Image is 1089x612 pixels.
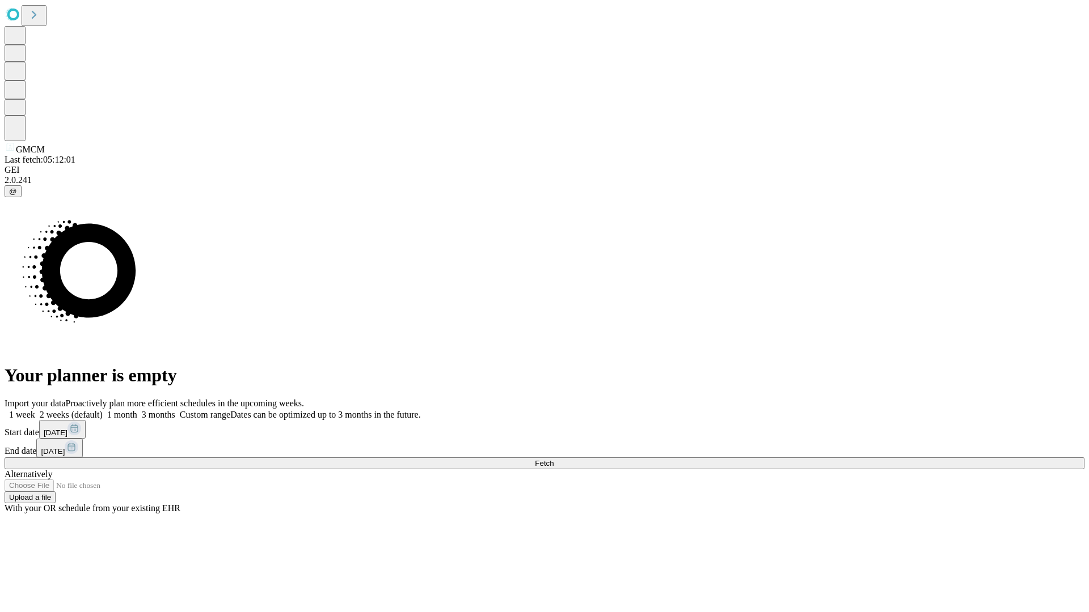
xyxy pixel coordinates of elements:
[5,365,1084,386] h1: Your planner is empty
[36,439,83,457] button: [DATE]
[230,410,420,419] span: Dates can be optimized up to 3 months in the future.
[66,398,304,408] span: Proactively plan more efficient schedules in the upcoming weeks.
[16,144,45,154] span: GMCM
[5,155,75,164] span: Last fetch: 05:12:01
[41,447,65,456] span: [DATE]
[5,469,52,479] span: Alternatively
[5,185,22,197] button: @
[44,428,67,437] span: [DATE]
[39,420,86,439] button: [DATE]
[180,410,230,419] span: Custom range
[5,439,1084,457] div: End date
[5,457,1084,469] button: Fetch
[107,410,137,419] span: 1 month
[5,165,1084,175] div: GEI
[5,503,180,513] span: With your OR schedule from your existing EHR
[9,187,17,195] span: @
[5,420,1084,439] div: Start date
[5,491,56,503] button: Upload a file
[9,410,35,419] span: 1 week
[40,410,103,419] span: 2 weeks (default)
[5,398,66,408] span: Import your data
[535,459,554,467] span: Fetch
[142,410,175,419] span: 3 months
[5,175,1084,185] div: 2.0.241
